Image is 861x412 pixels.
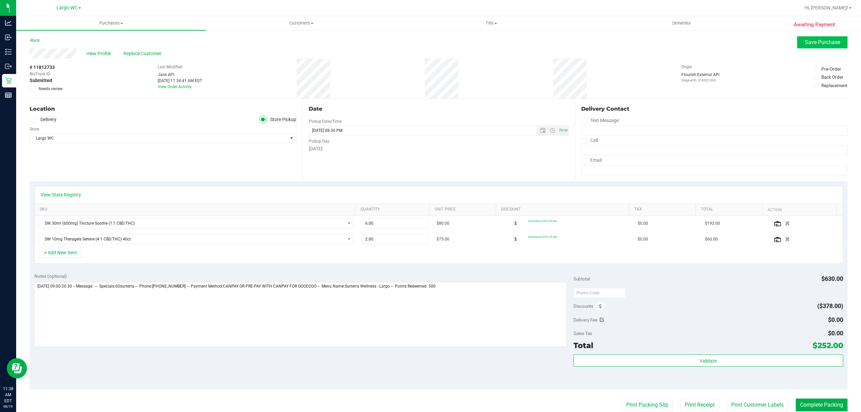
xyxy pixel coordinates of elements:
span: Discounts [573,300,593,312]
label: Call [581,136,598,145]
a: SKU [40,207,353,212]
label: Pickup Day [309,138,329,144]
div: Back Order [821,74,844,80]
span: 60surterra: 60% off line [528,219,557,223]
span: $0.00 [828,316,843,323]
p: 11:38 AM EDT [3,386,13,404]
label: Delivery [30,116,57,123]
div: Delivery Contact [581,105,848,113]
input: Format: (999) 999-9999 [581,145,848,155]
div: [DATE] 11:34:41 AM EDT [158,78,202,84]
label: Email [581,155,602,165]
span: View Profile [86,50,113,57]
span: $80.00 [437,220,449,227]
span: Notes (optional) [34,273,67,279]
span: Tills [397,20,586,26]
span: Total [573,341,593,350]
span: $60.00 [705,236,718,242]
inline-svg: Outbound [5,63,12,70]
div: Date [309,105,569,113]
inline-svg: Retail [5,77,12,84]
label: Last Modified [158,64,182,70]
inline-svg: Reports [5,92,12,99]
span: Sales Tax [573,331,592,336]
button: Validate [573,354,843,367]
span: 60surterra: 60% off line [528,235,557,238]
span: Customers [207,20,396,26]
span: Largo WC [30,134,288,143]
span: $252.00 [813,341,843,350]
a: View State Registry [41,191,81,198]
span: NO DATA FOUND [39,234,354,244]
span: - [53,71,54,77]
span: Deliveries [663,20,700,26]
label: Store [30,126,39,132]
span: Set Current date [558,125,569,135]
span: ($378.00) [817,302,843,309]
span: Needs review [39,86,63,92]
a: Unit Price [435,207,493,212]
a: Customers [206,16,396,30]
div: Jane API [158,72,202,78]
a: Purchases [16,16,206,30]
a: Deliveries [587,16,777,30]
span: Replace Customer [123,50,164,57]
a: Tills [396,16,586,30]
span: $630.00 [821,275,843,282]
input: 2.00 [362,234,428,244]
label: Origin [681,64,692,70]
label: Store Pickup [259,116,296,123]
span: $0.00 [828,330,843,337]
span: Open the time view [547,128,558,133]
inline-svg: Analytics [5,20,12,26]
span: Awaiting Payment [794,21,835,29]
div: [DATE] [309,145,569,152]
p: 08/19 [3,404,13,409]
a: Back [30,38,40,43]
span: SW 10mg Theragels Serene (4:1 CBD:THC) 40ct [39,234,345,244]
div: Pre-Order [821,66,841,72]
button: Print Receipt [680,399,719,411]
span: $0.00 [638,236,648,242]
i: Edit Delivery Fee [600,317,604,322]
a: Discount [501,207,626,212]
a: Quantity [361,207,426,212]
iframe: Resource center [7,358,27,378]
inline-svg: Inventory [5,48,12,55]
input: Format: (999) 999-9999 [581,125,848,136]
span: SW 30ml (600mg) Tincture Soothe (1:1 CBD:THC) [39,219,345,228]
div: Flourish External API [681,72,719,83]
button: + Add New Item [40,247,81,258]
span: $75.00 [437,236,449,242]
button: Print Customer Labels [727,399,788,411]
span: $192.00 [705,220,720,227]
p: Original ID: 316021993 [681,78,719,83]
th: Action [762,204,836,216]
span: Submitted [30,77,52,84]
span: # 11812733 [30,64,55,71]
span: select [288,134,296,143]
a: Total [701,207,759,212]
a: Tax [634,207,693,212]
label: Pickup Date/Time [309,118,341,124]
span: Hi, [PERSON_NAME]! [804,5,848,10]
button: Save Purchase [797,36,848,48]
button: Print Packing Slip [622,399,673,411]
input: 6.00 [362,219,428,228]
span: Subtotal [573,276,590,282]
span: BioTrack ID: [30,71,51,77]
div: Replacement [821,82,847,89]
inline-svg: Inbound [5,34,12,41]
span: Save Purchase [805,39,840,45]
div: Location [30,105,296,113]
input: Promo Code [573,288,626,298]
label: Text Message [581,116,619,125]
span: Purchases [16,20,206,26]
span: $0.00 [638,220,648,227]
span: NO DATA FOUND [39,218,354,228]
a: View Order Activity [158,84,192,89]
span: Open the date view [537,128,549,133]
span: Validate [700,358,717,364]
span: Largo WC [57,5,78,11]
span: Delivery Fee [573,317,597,323]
